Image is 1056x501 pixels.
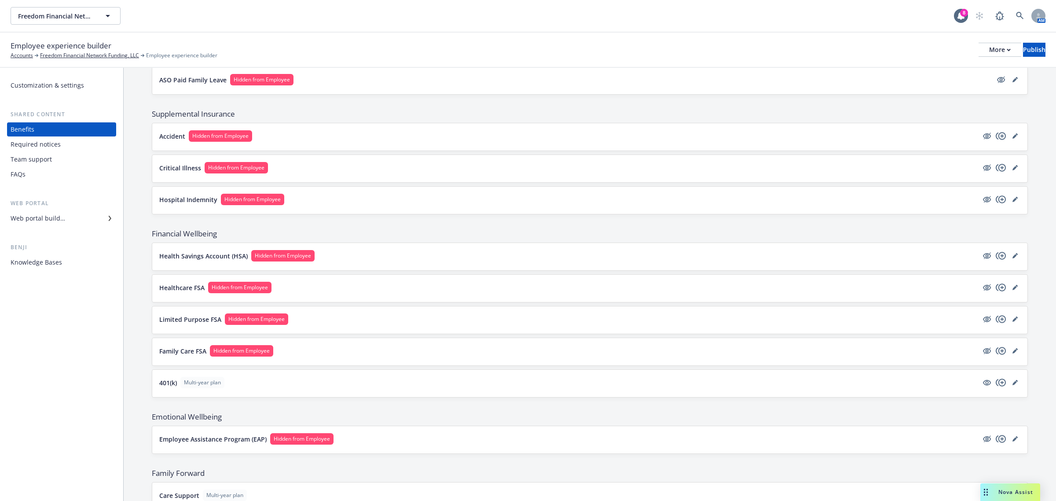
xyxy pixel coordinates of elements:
[979,43,1021,57] button: More
[982,250,992,261] a: hidden
[159,75,227,85] p: ASO Paid Family Leave
[11,167,26,181] div: FAQs
[213,347,270,355] span: Hidden from Employee
[989,43,1011,56] div: More
[184,379,221,387] span: Multi-year plan
[7,137,116,151] a: Required notices
[1010,194,1020,205] a: editPencil
[152,109,1028,119] span: Supplemental Insurance
[7,152,116,166] a: Team support
[159,435,267,444] p: Employee Assistance Program (EAP)
[159,378,177,387] p: 401(k)
[982,194,992,205] a: hidden
[228,315,285,323] span: Hidden from Employee
[159,283,205,292] p: Healthcare FSA
[11,7,121,25] button: Freedom Financial Network Funding, LLC
[159,251,248,261] p: Health Savings Account (HSA)
[159,132,185,141] p: Accident
[996,434,1006,444] a: copyPlus
[982,282,992,293] a: hidden
[159,490,992,501] button: Care SupportMulti-year plan
[255,252,311,260] span: Hidden from Employee
[996,250,1006,261] a: copyPlus
[996,131,1006,141] a: copyPlus
[159,74,992,85] button: ASO Paid Family LeaveHidden from Employee
[996,377,1006,388] a: copyPlus
[152,468,1028,479] span: Family Forward
[982,377,992,388] a: visible
[11,122,34,136] div: Benefits
[982,131,992,141] a: hidden
[224,195,281,203] span: Hidden from Employee
[146,52,217,59] span: Employee experience builder
[982,434,992,444] a: hidden
[11,52,33,59] a: Accounts
[11,78,84,92] div: Customization & settings
[159,130,978,142] button: AccidentHidden from Employee
[234,76,290,84] span: Hidden from Employee
[274,435,330,443] span: Hidden from Employee
[152,228,1028,239] span: Financial Wellbeing
[7,243,116,252] div: Benji
[159,346,206,356] p: Family Care FSA
[11,137,61,151] div: Required notices
[996,346,1006,356] a: copyPlus
[980,483,1040,501] button: Nova Assist
[1010,314,1020,324] a: editPencil
[996,194,1006,205] a: copyPlus
[208,164,264,172] span: Hidden from Employee
[982,346,992,356] a: hidden
[11,255,62,269] div: Knowledge Bases
[1010,346,1020,356] a: editPencil
[960,9,968,17] div: 8
[996,74,1006,85] a: hidden
[159,345,978,357] button: Family Care FSAHidden from Employee
[159,194,978,205] button: Hospital IndemnityHidden from Employee
[7,211,116,225] a: Web portal builder
[996,314,1006,324] a: copyPlus
[18,11,94,21] span: Freedom Financial Network Funding, LLC
[11,40,111,52] span: Employee experience builder
[7,167,116,181] a: FAQs
[1010,250,1020,261] a: editPencil
[1011,7,1029,25] a: Search
[159,313,978,325] button: Limited Purpose FSAHidden from Employee
[11,211,65,225] div: Web portal builder
[159,315,221,324] p: Limited Purpose FSA
[996,282,1006,293] a: copyPlus
[192,132,249,140] span: Hidden from Employee
[1010,162,1020,173] a: editPencil
[982,162,992,173] a: hidden
[40,52,139,59] a: Freedom Financial Network Funding, LLC
[971,7,988,25] a: Start snowing
[7,122,116,136] a: Benefits
[1023,43,1045,56] div: Publish
[7,255,116,269] a: Knowledge Bases
[159,163,201,173] p: Critical Illness
[7,110,116,119] div: Shared content
[11,152,52,166] div: Team support
[1010,282,1020,293] a: editPencil
[1023,43,1045,57] button: Publish
[996,162,1006,173] a: copyPlus
[159,491,199,500] p: Care Support
[159,195,217,204] p: Hospital Indemnity
[980,483,991,501] div: Drag to move
[212,284,268,291] span: Hidden from Employee
[7,199,116,208] div: Web portal
[1010,74,1020,85] a: editPencil
[159,282,978,293] button: Healthcare FSAHidden from Employee
[7,78,116,92] a: Customization & settings
[1010,131,1020,141] a: editPencil
[152,412,1028,422] span: Emotional Wellbeing
[982,314,992,324] a: hidden
[1010,434,1020,444] a: editPencil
